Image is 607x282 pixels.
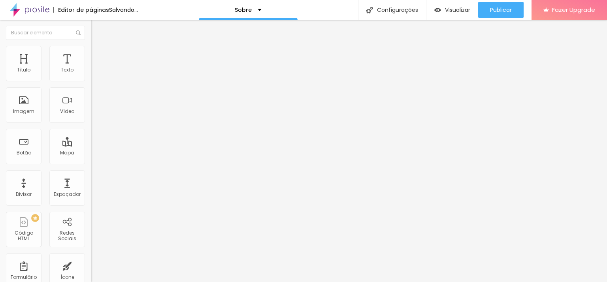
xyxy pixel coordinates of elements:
[235,7,252,13] p: Sobre
[426,2,478,18] button: Visualizar
[54,192,81,197] div: Espaçador
[445,7,470,13] span: Visualizar
[61,67,74,73] div: Texto
[60,109,74,114] div: Vídeo
[11,274,37,280] div: Formulário
[76,30,81,35] img: Icone
[109,7,138,13] div: Salvando...
[91,20,607,282] iframe: Editor
[53,7,109,13] div: Editor de páginas
[13,109,34,114] div: Imagem
[60,274,74,280] div: Ícone
[552,6,595,13] span: Fazer Upgrade
[478,2,524,18] button: Publicar
[51,230,83,242] div: Redes Sociais
[17,150,31,156] div: Botão
[8,230,39,242] div: Código HTML
[16,192,32,197] div: Divisor
[434,7,441,13] img: view-1.svg
[366,7,373,13] img: Icone
[6,26,85,40] input: Buscar elemento
[490,7,512,13] span: Publicar
[60,150,74,156] div: Mapa
[17,67,30,73] div: Título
